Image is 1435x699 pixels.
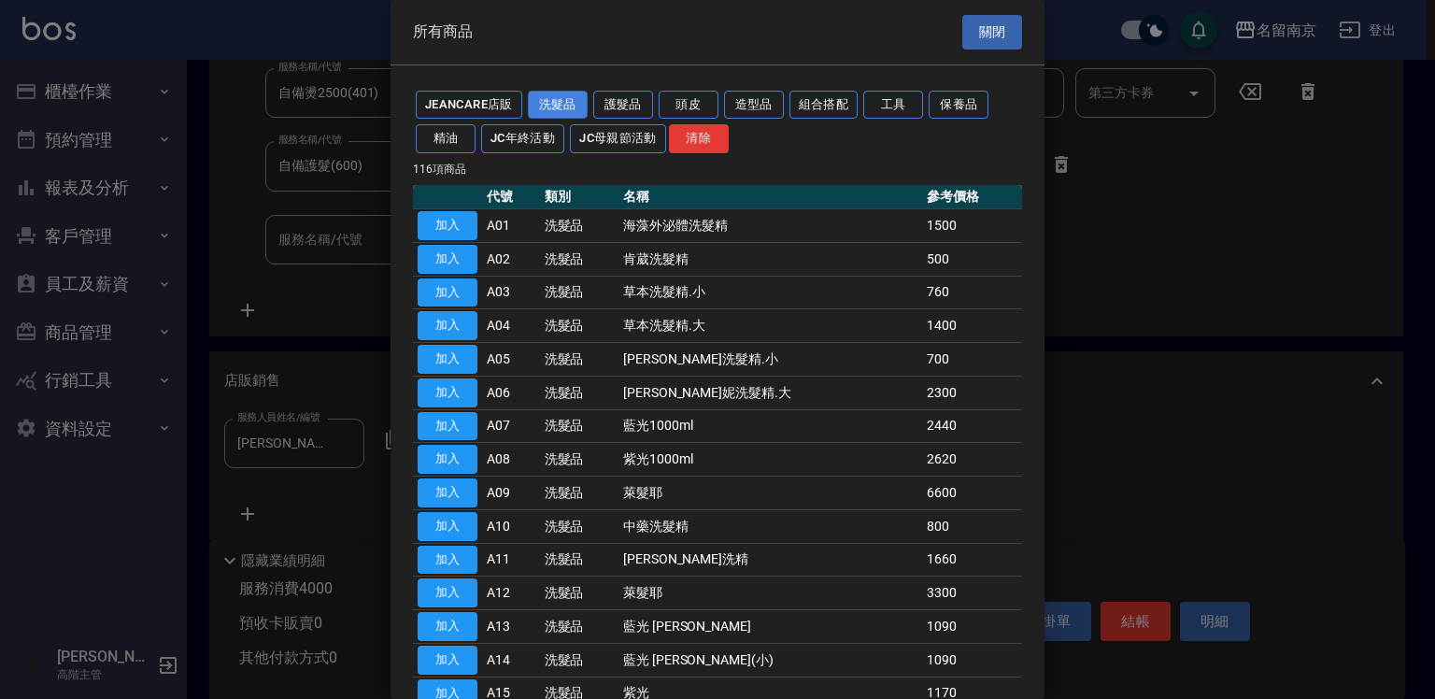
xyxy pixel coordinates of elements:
[929,91,988,120] button: 保養品
[482,309,540,343] td: A04
[482,443,540,477] td: A08
[482,343,540,377] td: A05
[863,91,923,120] button: 工具
[540,185,618,209] th: 類別
[922,509,1022,543] td: 800
[482,209,540,243] td: A01
[413,161,1022,178] p: 116 項商品
[418,311,477,340] button: 加入
[482,185,540,209] th: 代號
[418,546,477,575] button: 加入
[482,242,540,276] td: A02
[416,124,476,153] button: 精油
[789,91,859,120] button: 組合搭配
[618,242,922,276] td: 肯葳洗髮精
[922,477,1022,510] td: 6600
[922,343,1022,377] td: 700
[593,91,653,120] button: 護髮品
[418,612,477,641] button: 加入
[482,610,540,644] td: A13
[540,643,618,677] td: 洗髮品
[528,91,588,120] button: 洗髮品
[922,309,1022,343] td: 1400
[659,91,718,120] button: 頭皮
[618,477,922,510] td: 萊髮耶
[922,443,1022,477] td: 2620
[922,610,1022,644] td: 1090
[540,309,618,343] td: 洗髮品
[922,543,1022,577] td: 1660
[418,578,477,607] button: 加入
[922,185,1022,209] th: 參考價格
[618,577,922,610] td: 萊髮耶
[540,610,618,644] td: 洗髮品
[618,185,922,209] th: 名稱
[418,412,477,441] button: 加入
[418,211,477,240] button: 加入
[482,477,540,510] td: A09
[618,309,922,343] td: 草本洗髮精.大
[618,343,922,377] td: [PERSON_NAME]洗髮精.小
[724,91,784,120] button: 造型品
[922,242,1022,276] td: 500
[418,445,477,474] button: 加入
[618,643,922,677] td: 藍光 [PERSON_NAME](小)
[618,376,922,409] td: [PERSON_NAME]妮洗髮精.大
[962,15,1022,50] button: 關閉
[416,91,522,120] button: JeanCare店販
[540,209,618,243] td: 洗髮品
[618,610,922,644] td: 藍光 [PERSON_NAME]
[482,577,540,610] td: A12
[418,646,477,675] button: 加入
[618,543,922,577] td: [PERSON_NAME]洗精
[618,276,922,309] td: 草本洗髮精.小
[922,577,1022,610] td: 3300
[418,245,477,274] button: 加入
[481,124,564,153] button: JC年終活動
[618,409,922,443] td: 藍光1000ml
[618,509,922,543] td: 中藥洗髮精
[618,443,922,477] td: 紫光1000ml
[669,124,729,153] button: 清除
[922,643,1022,677] td: 1090
[540,409,618,443] td: 洗髮品
[540,443,618,477] td: 洗髮品
[418,345,477,374] button: 加入
[540,343,618,377] td: 洗髮品
[922,376,1022,409] td: 2300
[540,577,618,610] td: 洗髮品
[540,543,618,577] td: 洗髮品
[540,242,618,276] td: 洗髮品
[540,509,618,543] td: 洗髮品
[418,378,477,407] button: 加入
[540,477,618,510] td: 洗髮品
[418,478,477,507] button: 加入
[922,276,1022,309] td: 760
[418,512,477,541] button: 加入
[482,509,540,543] td: A10
[418,278,477,307] button: 加入
[922,209,1022,243] td: 1500
[482,643,540,677] td: A14
[540,376,618,409] td: 洗髮品
[570,124,666,153] button: JC母親節活動
[482,276,540,309] td: A03
[922,409,1022,443] td: 2440
[482,376,540,409] td: A06
[482,409,540,443] td: A07
[618,209,922,243] td: 海藻外泌體洗髮精
[413,22,473,41] span: 所有商品
[540,276,618,309] td: 洗髮品
[482,543,540,577] td: A11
